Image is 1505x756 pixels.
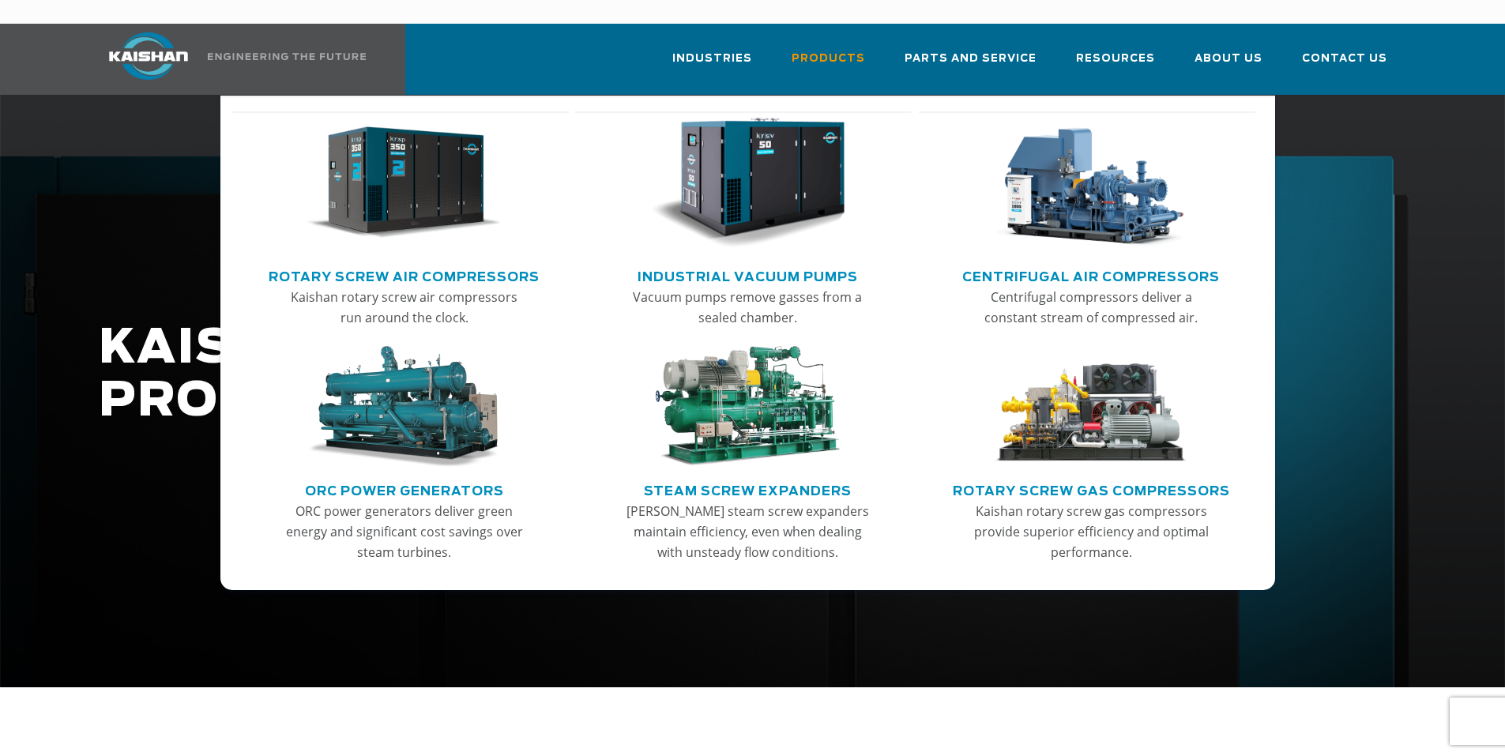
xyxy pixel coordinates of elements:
img: thumb-Industrial-Vacuum-Pumps [650,118,845,249]
a: Parts and Service [905,38,1037,92]
a: Contact Us [1302,38,1387,92]
img: thumb-Rotary-Screw-Air-Compressors [307,118,501,249]
p: Centrifugal compressors deliver a constant stream of compressed air. [968,287,1214,328]
p: [PERSON_NAME] steam screw expanders maintain efficiency, even when dealing with unsteady flow con... [624,501,871,562]
img: kaishan logo [89,32,208,80]
p: ORC power generators deliver green energy and significant cost savings over steam turbines. [281,501,528,562]
a: Rotary Screw Gas Compressors [953,477,1230,501]
a: Resources [1076,38,1155,92]
img: thumb-ORC-Power-Generators [307,346,501,468]
p: Kaishan rotary screw air compressors run around the clock. [281,287,528,328]
span: Parts and Service [905,50,1037,68]
span: About Us [1195,50,1262,68]
a: About Us [1195,38,1262,92]
a: Products [792,38,865,92]
a: Rotary Screw Air Compressors [269,263,540,287]
img: thumb-Rotary-Screw-Gas-Compressors [994,346,1188,468]
img: thumb-Centrifugal-Air-Compressors [994,118,1188,249]
h1: KAISHAN PRODUCTS [99,322,1186,428]
a: Steam Screw Expanders [644,477,852,501]
span: Products [792,50,865,68]
a: ORC Power Generators [305,477,504,501]
a: Kaishan USA [89,24,369,95]
a: Industrial Vacuum Pumps [638,263,858,287]
span: Industries [672,50,752,68]
p: Kaishan rotary screw gas compressors provide superior efficiency and optimal performance. [968,501,1214,562]
span: Contact Us [1302,50,1387,68]
a: Industries [672,38,752,92]
span: Resources [1076,50,1155,68]
img: Engineering the future [208,53,366,60]
img: thumb-Steam-Screw-Expanders [650,346,845,468]
p: Vacuum pumps remove gasses from a sealed chamber. [624,287,871,328]
a: Centrifugal Air Compressors [962,263,1220,287]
